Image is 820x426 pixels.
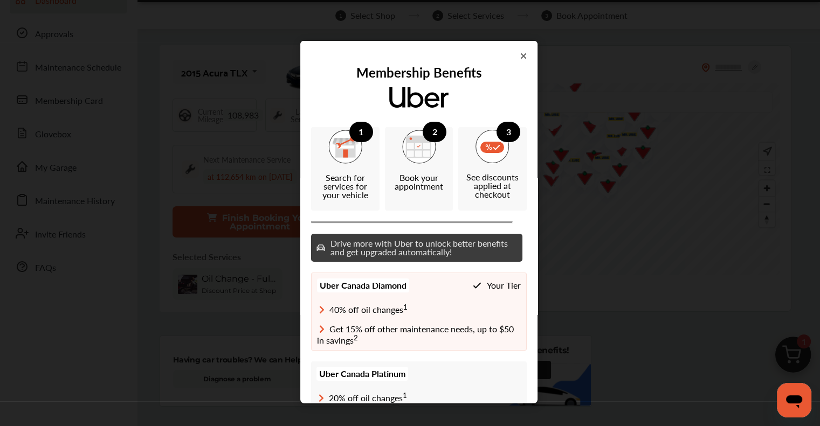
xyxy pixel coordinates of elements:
[316,65,521,78] p: Membership Benefits
[349,121,373,142] span: 1
[777,383,811,417] iframe: Button to launch messaging window
[403,301,407,311] sup: 1
[314,173,377,199] p: Search for services for your vehicle
[423,121,446,142] span: 2
[387,173,450,190] p: Book your appointment
[328,391,406,403] span: 20% off oil changes
[402,389,406,400] sup: 1
[329,303,407,315] span: 40% off oil changes
[497,121,520,142] span: 3
[354,331,358,341] sup: 2
[330,239,517,256] p: Drive more with Uber to unlock better benefits and get upgraded automatically!
[473,281,521,289] p: Your Tier
[461,172,524,198] p: See discounts applied at checkout
[316,366,408,380] p: Uber Canada Platinum
[317,322,514,345] span: Get 15% off other maintenance needs, up to $50 in savings
[385,83,452,110] img: UberLogo
[317,278,409,292] p: Uber Canada Diamond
